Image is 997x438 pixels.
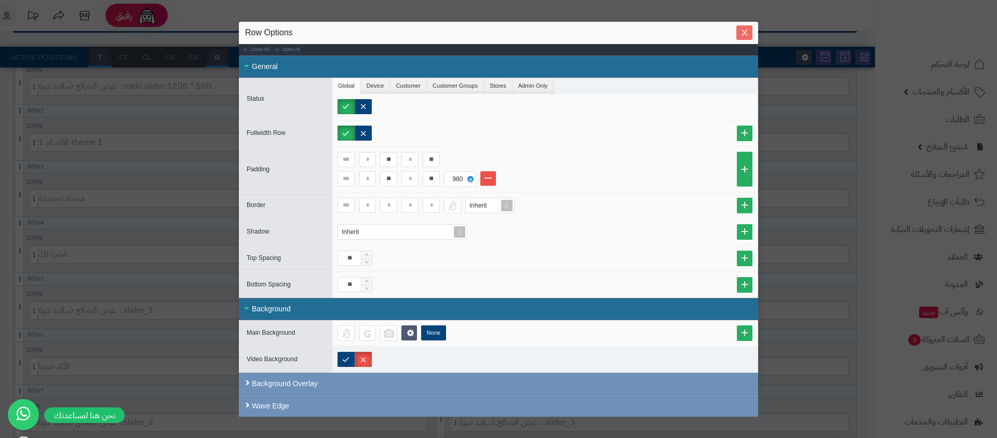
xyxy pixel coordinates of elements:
[247,228,269,235] span: Shadow
[361,258,372,266] span: Decrease Value
[361,278,372,285] span: Increase Value
[361,78,390,93] li: Device
[427,78,484,93] li: Customer Groups
[421,325,446,340] label: None
[247,129,286,136] span: Fullwidth Row
[361,251,372,258] span: Increase Value
[469,202,487,209] span: Inherit
[736,25,752,40] button: Close
[245,27,752,38] div: Row Options
[239,373,758,395] div: Background Overlay
[239,298,758,320] div: Background
[513,78,554,93] li: Admin Only
[239,56,758,78] div: General
[247,201,265,209] span: Border
[239,44,271,56] a: Close All
[247,355,298,363] span: Video Background
[448,172,470,186] div: 980
[484,78,513,93] li: Stores
[247,254,281,262] span: Top Spacing
[342,225,369,239] div: Inherit
[247,329,295,336] span: Main Background
[361,285,372,292] span: Decrease Value
[390,78,427,93] li: Customer
[271,44,302,56] a: Open All
[247,281,291,288] span: Bottom Spacing
[247,166,270,173] span: Padding
[239,395,758,417] div: Wave Edge
[332,78,361,93] li: Global
[247,95,264,102] span: Status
